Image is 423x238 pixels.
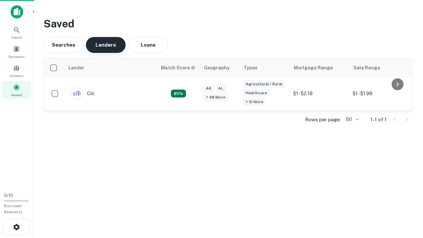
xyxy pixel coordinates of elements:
[349,77,409,110] td: $1 - $1.9B
[86,37,126,53] button: Lenders
[203,94,228,101] div: + 48 more
[243,89,270,97] div: Healthcare
[244,64,257,72] div: Types
[390,185,423,217] iframe: Chat Widget
[204,64,230,72] div: Geography
[243,98,266,106] div: + 12 more
[305,116,341,124] p: Rows per page:
[171,90,186,98] div: Capitalize uses an advanced AI algorithm to match your search with the best lender. The match sco...
[203,85,214,92] div: AK
[157,59,200,77] th: Capitalize uses an advanced AI algorithm to match your search with the best lender. The match sco...
[294,64,333,72] div: Mortgage Range
[9,54,24,59] span: Borrowers
[215,85,226,92] div: AL
[44,37,83,53] button: Searches
[161,64,194,71] h6: Match Score
[11,35,22,40] span: Search
[353,64,380,72] div: Sale Range
[370,116,387,124] p: 1–1 of 1
[4,193,13,198] span: 0 / 10
[44,16,412,32] h3: Saved
[71,88,83,99] img: picture
[2,81,31,99] a: Saved
[2,62,31,80] a: Contacts
[349,59,409,77] th: Sale Range
[128,37,168,53] button: Loans
[10,73,23,78] span: Contacts
[290,59,349,77] th: Mortgage Range
[290,77,349,110] td: $1 - $2.1B
[161,64,195,71] div: Capitalize uses an advanced AI algorithm to match your search with the best lender. The match sco...
[343,115,360,124] div: 50
[68,64,84,72] div: Lender
[71,88,94,99] div: Citi
[2,43,31,60] a: Borrowers
[200,59,240,77] th: Geography
[240,59,290,77] th: Types
[11,5,23,19] img: capitalize-icon.png
[2,23,31,41] a: Search
[243,80,285,88] div: Agricultural / Rural
[64,59,157,77] th: Lender
[4,204,22,214] span: Borrower Requests
[11,92,22,98] span: Saved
